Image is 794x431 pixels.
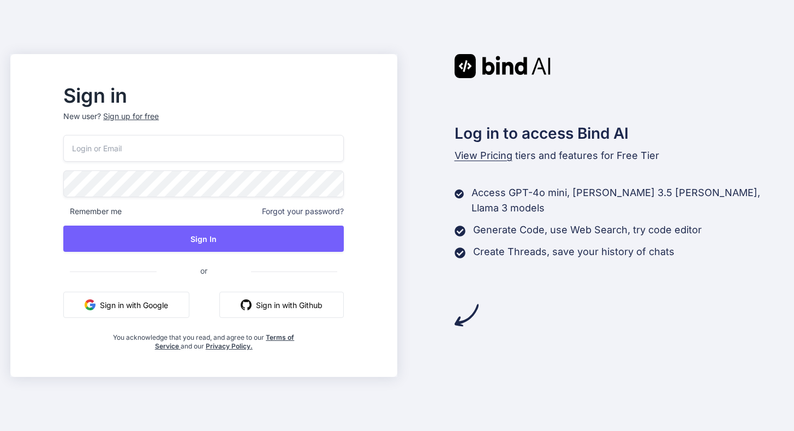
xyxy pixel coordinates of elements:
[455,122,784,145] h2: Log in to access Bind AI
[110,327,297,351] div: You acknowledge that you read, and agree to our and our
[63,135,344,162] input: Login or Email
[63,87,344,104] h2: Sign in
[63,206,122,217] span: Remember me
[262,206,344,217] span: Forgot your password?
[473,222,702,238] p: Generate Code, use Web Search, try code editor
[219,292,344,318] button: Sign in with Github
[103,111,159,122] div: Sign up for free
[455,303,479,327] img: arrow
[63,292,189,318] button: Sign in with Google
[155,333,295,350] a: Terms of Service
[455,148,784,163] p: tiers and features for Free Tier
[63,226,344,252] button: Sign In
[206,342,253,350] a: Privacy Policy.
[455,54,551,78] img: Bind AI logo
[63,111,344,135] p: New user?
[473,244,674,259] p: Create Threads, save your history of chats
[85,299,95,310] img: google
[241,299,252,310] img: github
[455,150,512,161] span: View Pricing
[471,185,784,216] p: Access GPT-4o mini, [PERSON_NAME] 3.5 [PERSON_NAME], Llama 3 models
[157,257,251,284] span: or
